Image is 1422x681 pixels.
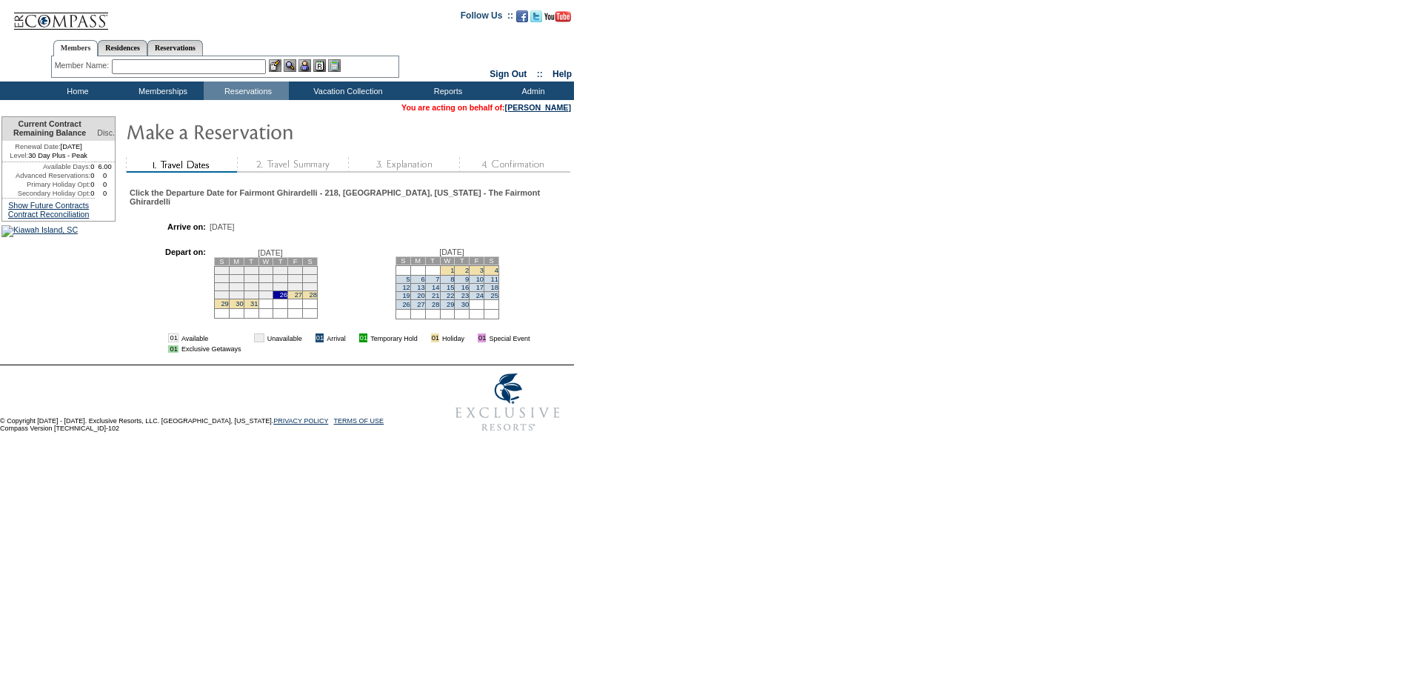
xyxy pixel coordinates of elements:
img: step2_state1.gif [237,157,348,173]
td: Home [33,82,118,100]
a: Reservations [147,40,203,56]
span: You are acting on behalf of: [401,103,571,112]
td: 15 [214,282,229,290]
td: M [229,257,244,265]
td: S [395,256,410,265]
a: [PERSON_NAME] [505,103,571,112]
td: 01 [431,333,439,342]
td: 0 [95,171,115,180]
a: Show Future Contracts [8,201,89,210]
td: 01 [359,333,367,342]
td: Memberships [118,82,204,100]
img: i.gif [467,334,475,342]
a: Members [53,40,99,56]
td: Holiday [442,333,464,342]
td: 4 [258,266,273,274]
a: Sign Out [490,69,527,79]
a: PRIVACY POLICY [273,417,328,425]
a: 18 [491,284,498,291]
img: Make Reservation [126,116,422,146]
td: 0 [90,180,95,189]
a: 11 [491,276,498,283]
a: 24 [476,292,484,299]
a: 9 [465,276,469,283]
td: 13 [288,274,303,282]
img: Reservations [313,59,326,72]
a: 4 [495,267,498,274]
span: [DATE] [210,222,235,231]
img: Become our fan on Facebook [516,10,528,22]
a: 28 [432,301,439,308]
a: 19 [402,292,410,299]
img: Subscribe to our YouTube Channel [544,11,571,22]
a: 22 [447,292,454,299]
td: 6 [288,266,303,274]
td: Arrive on: [137,222,206,231]
td: 17 [244,282,258,290]
div: Click the Departure Date for Fairmont Ghirardelli - 218, [GEOGRAPHIC_DATA], [US_STATE] - The Fair... [130,188,569,206]
a: 15 [447,284,454,291]
td: 8 [214,274,229,282]
a: 13 [417,284,424,291]
td: M [410,256,425,265]
a: 26 [402,301,410,308]
img: Impersonate [298,59,311,72]
a: 8 [450,276,454,283]
td: Secondary Holiday Opt: [2,189,90,198]
td: 01 [168,345,178,353]
a: 16 [461,284,469,291]
a: TERMS OF USE [334,417,384,425]
td: 1 [214,266,229,274]
td: 23 [229,290,244,299]
a: 12 [402,284,410,291]
td: Follow Us :: [461,9,513,27]
td: 30 Day Plus - Peak [2,151,95,162]
a: 2 [465,267,469,274]
img: i.gif [349,334,356,342]
td: 7 [303,266,318,274]
td: 01 [168,333,178,342]
div: Member Name: [55,59,112,72]
td: Current Contract Remaining Balance [2,117,95,141]
img: b_edit.gif [269,59,281,72]
a: 31 [250,300,258,308]
td: 22 [214,290,229,299]
td: 21 [303,282,318,290]
td: Available Days: [2,162,90,171]
td: F [470,256,484,265]
td: [DATE] [2,141,95,151]
td: 0 [90,189,95,198]
td: Advanced Reservations: [2,171,90,180]
a: 29 [447,301,454,308]
a: Follow us on Twitter [530,15,542,24]
td: 26 [273,290,288,299]
span: Disc. [97,128,115,137]
a: 27 [417,301,424,308]
td: 3 [244,266,258,274]
td: Admin [489,82,574,100]
a: 1 [450,267,454,274]
td: 2 [229,266,244,274]
img: i.gif [244,334,251,342]
td: T [273,257,288,265]
td: Exclusive Getaways [181,345,241,353]
img: b_calculator.gif [328,59,341,72]
td: Arrival [327,333,346,342]
td: 5 [273,266,288,274]
td: Reservations [204,82,289,100]
td: 20 [288,282,303,290]
td: 01 [478,333,486,342]
td: 9 [229,274,244,282]
a: 30 [461,301,469,308]
a: Residences [98,40,147,56]
img: Kiawah Island, SC [1,225,78,237]
img: Follow us on Twitter [530,10,542,22]
img: step1_state2.gif [126,157,237,173]
td: 6.00 [95,162,115,171]
a: 27 [295,291,302,299]
a: 29 [221,300,228,308]
td: Primary Holiday Opt: [2,180,90,189]
td: 0 [90,171,95,180]
a: Help [553,69,572,79]
td: 25 [258,290,273,299]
